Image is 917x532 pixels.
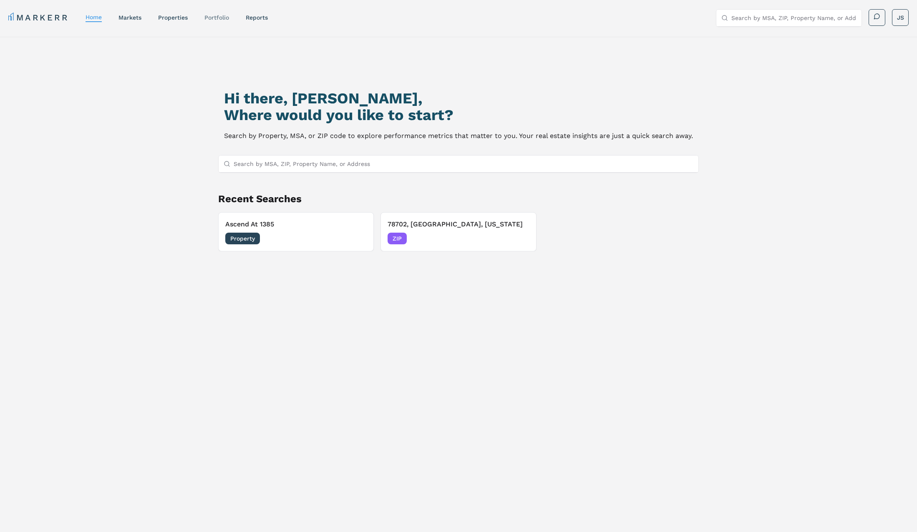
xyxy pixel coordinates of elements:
p: Search by Property, MSA, or ZIP code to explore performance metrics that matter to you. Your real... [224,130,693,142]
a: home [86,14,102,20]
input: Search by MSA, ZIP, Property Name, or Address [731,10,857,26]
a: Portfolio [204,14,229,21]
h3: Ascend At 1385 [225,219,367,229]
a: MARKERR [8,12,69,23]
span: ZIP [388,233,407,244]
span: [DATE] [348,234,367,243]
input: Search by MSA, ZIP, Property Name, or Address [234,156,693,172]
h1: Hi there, [PERSON_NAME], [224,90,693,107]
a: reports [246,14,268,21]
a: markets [118,14,141,21]
button: Remove Ascend At 1385Ascend At 1385Property[DATE] [218,212,374,251]
span: Property [225,233,260,244]
h2: Recent Searches [218,192,699,206]
span: [DATE] [511,234,529,243]
span: JS [897,13,904,22]
button: JS [892,9,909,26]
h2: Where would you like to start? [224,107,693,123]
h3: 78702, [GEOGRAPHIC_DATA], [US_STATE] [388,219,529,229]
button: Remove 78702, Austin, Texas78702, [GEOGRAPHIC_DATA], [US_STATE]ZIP[DATE] [380,212,536,251]
a: properties [158,14,188,21]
